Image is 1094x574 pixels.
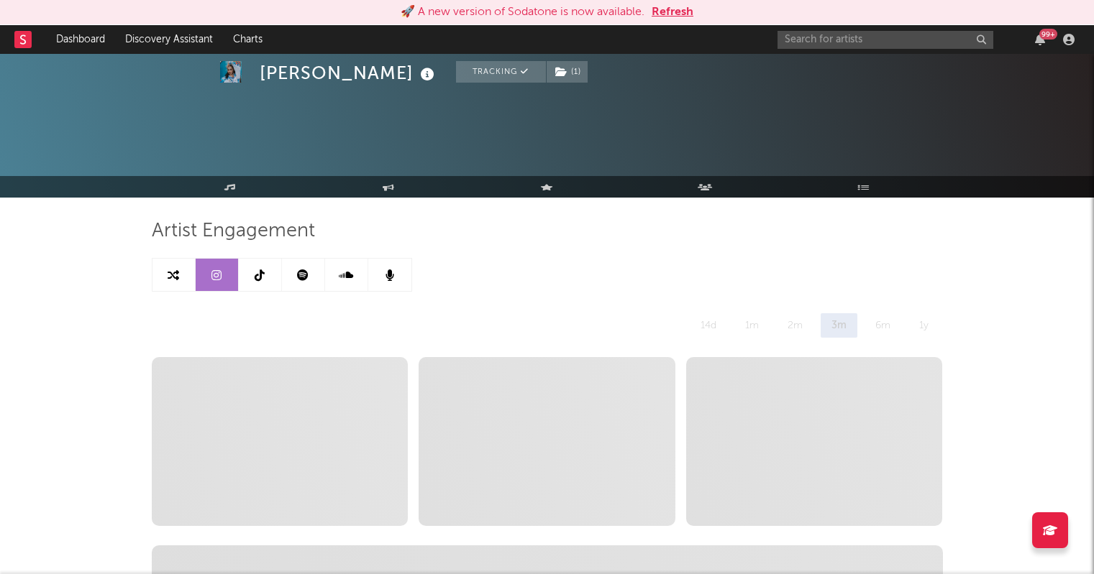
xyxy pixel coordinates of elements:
a: Charts [223,25,273,54]
button: 99+ [1035,34,1045,45]
div: 6m [865,313,901,338]
div: 1m [734,313,770,338]
a: Dashboard [46,25,115,54]
div: [PERSON_NAME] [260,61,438,85]
button: Refresh [652,4,693,21]
button: (1) [547,61,588,83]
span: Artist Engagement [152,223,315,240]
div: 99 + [1039,29,1057,40]
div: 2m [777,313,813,338]
div: 14d [690,313,727,338]
button: Tracking [456,61,546,83]
div: 1y [908,313,939,338]
span: ( 1 ) [546,61,588,83]
div: 3m [821,313,857,338]
a: Discovery Assistant [115,25,223,54]
div: 🚀 A new version of Sodatone is now available. [401,4,644,21]
input: Search for artists [778,31,993,49]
